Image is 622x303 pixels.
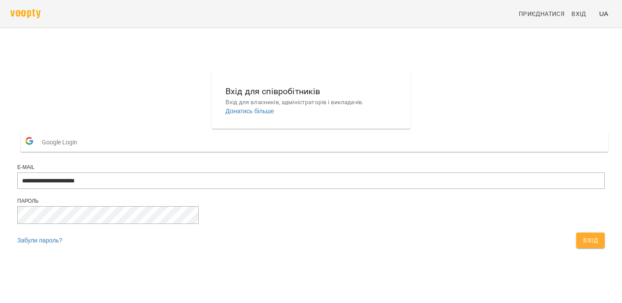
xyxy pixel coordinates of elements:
[225,108,274,115] a: Дізнатись більше
[571,9,586,19] span: Вхід
[568,6,596,22] a: Вхід
[519,9,565,19] span: Приєднатися
[21,132,608,152] button: Google Login
[42,134,82,151] span: Google Login
[17,237,62,244] a: Забули пароль?
[219,78,403,122] button: Вхід для співробітниківВхід для власників, адміністраторів і викладачів.Дізнатись більше
[17,198,605,205] div: Пароль
[515,6,568,22] a: Приєднатися
[599,9,608,18] span: UA
[225,98,397,107] p: Вхід для власників, адміністраторів і викладачів.
[225,85,397,98] h6: Вхід для співробітників
[596,6,612,22] button: UA
[583,235,598,246] span: Вхід
[17,164,605,171] div: E-mail
[576,233,605,248] button: Вхід
[10,9,41,18] img: voopty.png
